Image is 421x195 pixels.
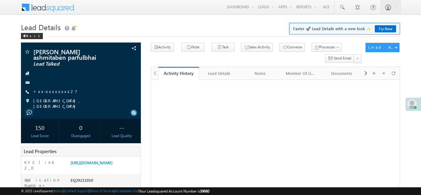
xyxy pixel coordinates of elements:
div: Lead Actions [368,44,394,50]
button: Processes [312,43,342,52]
button: Send Email [325,54,354,63]
button: Lead Actions [366,43,399,52]
span: Lead Talked [33,61,107,67]
a: [URL][DOMAIN_NAME] [71,160,112,165]
a: Try Now [375,25,396,32]
a: Back [21,33,46,38]
button: Activity [151,43,174,52]
a: Acceptable Use [115,189,138,193]
div: Notes [245,70,275,77]
span: Faster 🚀 Lead Details with a new look ✨ [293,26,396,32]
a: About [55,189,63,193]
div: Member Of Lists [286,70,316,77]
span: 39660 [200,189,209,193]
div: 0 [63,122,98,133]
div: EQ29211010 [69,177,141,186]
div: 150 [22,122,57,133]
a: Terms of Service [90,189,114,193]
span: [PERSON_NAME] ashmitaben parfulbhai [33,49,107,60]
div: -- [104,122,139,133]
span: Lead Properties [24,148,56,154]
button: Sales Activity [241,43,273,52]
span: Send Email [334,55,351,61]
a: Documents [321,67,362,80]
span: [GEOGRAPHIC_DATA], [GEOGRAPHIC_DATA] [33,98,130,109]
div: Lead Details [204,70,234,77]
button: Task [211,43,235,52]
span: Lead Details [21,22,61,32]
div: Back [21,33,43,39]
div: Documents [326,70,357,77]
a: Member Of Lists [281,67,321,80]
div: Lead Score [22,133,57,139]
div: Activity History [163,70,194,76]
a: Lead Details [199,67,240,80]
a: Contact Support [64,189,89,193]
label: Application Number [24,177,64,188]
span: Your Leadsquared Account Number is [139,189,209,193]
button: Note [182,43,205,52]
div: Disengaged [63,133,98,139]
span: © 2025 LeadSquared | | | | | [21,188,209,194]
label: KYC link 2_0 [24,160,64,171]
a: Notes [240,67,281,80]
button: Converse [280,43,305,52]
div: Lead Quality [104,133,139,139]
a: +xx-xxxxxxxx27 [33,89,77,94]
span: Processes [319,45,335,49]
a: Activity History [158,67,199,80]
